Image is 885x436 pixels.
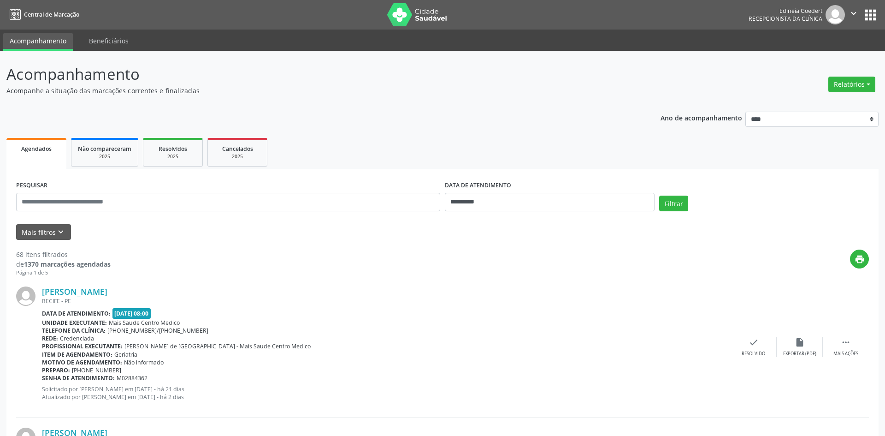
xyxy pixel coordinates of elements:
[150,153,196,160] div: 2025
[124,342,311,350] span: [PERSON_NAME] de [GEOGRAPHIC_DATA] - Mais Saude Centro Medico
[72,366,121,374] span: [PHONE_NUMBER]
[124,358,164,366] span: Não informado
[21,145,52,153] span: Agendados
[845,5,862,24] button: 
[16,269,111,277] div: Página 1 de 5
[42,327,106,334] b: Telefone da clínica:
[42,351,112,358] b: Item de agendamento:
[117,374,147,382] span: M02884362
[6,86,617,96] p: Acompanhe a situação das marcações correntes e finalizadas
[42,287,107,297] a: [PERSON_NAME]
[42,310,111,317] b: Data de atendimento:
[159,145,187,153] span: Resolvidos
[16,250,111,259] div: 68 itens filtrados
[661,112,742,123] p: Ano de acompanhamento
[6,7,79,22] a: Central de Marcação
[16,224,71,240] button: Mais filtroskeyboard_arrow_down
[42,334,58,342] b: Rede:
[445,179,511,193] label: DATA DE ATENDIMENTO
[742,351,765,357] div: Resolvido
[114,351,137,358] span: Geriatria
[850,250,869,269] button: print
[107,327,208,334] span: [PHONE_NUMBER]/[PHONE_NUMBER]
[749,337,759,347] i: check
[24,260,111,269] strong: 1370 marcações agendadas
[109,319,180,327] span: Mais Saude Centro Medico
[222,145,253,153] span: Cancelados
[42,374,115,382] b: Senha de atendimento:
[862,7,879,23] button: apps
[841,337,851,347] i: 
[16,179,47,193] label: PESQUISAR
[42,342,123,350] b: Profissional executante:
[24,11,79,18] span: Central de Marcação
[3,33,73,51] a: Acompanhamento
[783,351,816,357] div: Exportar (PDF)
[833,351,858,357] div: Mais ações
[112,308,151,319] span: [DATE] 08:00
[828,77,875,92] button: Relatórios
[795,337,805,347] i: insert_drive_file
[826,5,845,24] img: img
[214,153,260,160] div: 2025
[849,8,859,18] i: 
[659,196,688,211] button: Filtrar
[78,153,131,160] div: 2025
[56,227,66,237] i: keyboard_arrow_down
[855,254,865,264] i: print
[42,385,731,401] p: Solicitado por [PERSON_NAME] em [DATE] - há 21 dias Atualizado por [PERSON_NAME] em [DATE] - há 2...
[42,358,122,366] b: Motivo de agendamento:
[42,297,731,305] div: RECIFE - PE
[42,319,107,327] b: Unidade executante:
[749,15,822,23] span: Recepcionista da clínica
[6,63,617,86] p: Acompanhamento
[42,366,70,374] b: Preparo:
[60,334,94,342] span: Credenciada
[83,33,135,49] a: Beneficiários
[16,287,35,306] img: img
[16,259,111,269] div: de
[749,7,822,15] div: Edineia Goedert
[78,145,131,153] span: Não compareceram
